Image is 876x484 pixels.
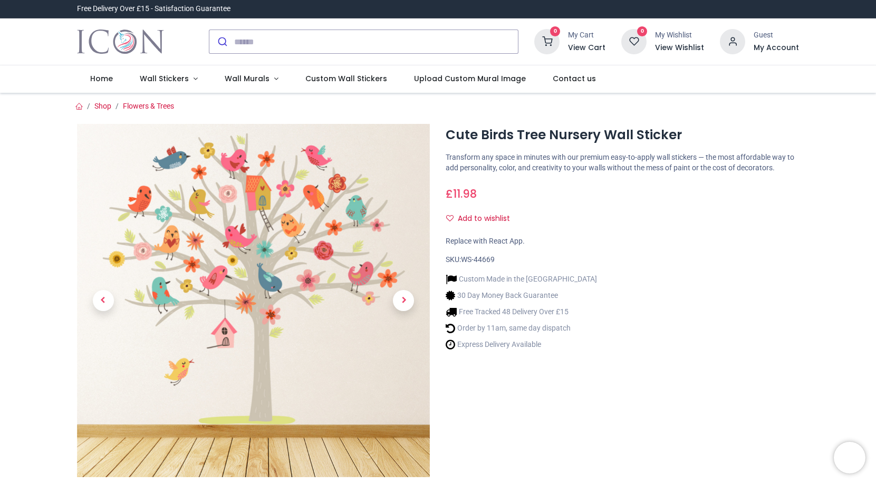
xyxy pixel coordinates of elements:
p: Transform any space in minutes with our premium easy-to-apply wall stickers — the most affordable... [446,152,799,173]
img: Icon Wall Stickers [77,27,164,56]
a: Next [377,177,430,424]
a: View Cart [568,43,605,53]
iframe: Customer reviews powered by Trustpilot [577,4,799,14]
button: Submit [209,30,234,53]
a: Flowers & Trees [123,102,174,110]
div: Guest [754,30,799,41]
sup: 0 [637,26,647,36]
iframe: Brevo live chat [834,442,865,473]
span: £ [446,186,477,201]
i: Add to wishlist [446,215,454,222]
a: Shop [94,102,111,110]
a: Logo of Icon Wall Stickers [77,27,164,56]
span: Home [90,73,113,84]
span: Next [393,290,414,311]
li: Custom Made in the [GEOGRAPHIC_DATA] [446,274,597,285]
a: Previous [77,177,130,424]
li: 30 Day Money Back Guarantee [446,290,597,301]
h1: Cute Birds Tree Nursery Wall Sticker [446,126,799,144]
li: Order by 11am, same day dispatch [446,323,597,334]
div: Replace with React App. [446,236,799,247]
span: Wall Stickers [140,73,189,84]
span: Previous [93,290,114,311]
a: Wall Stickers [127,65,211,93]
div: Free Delivery Over £15 - Satisfaction Guarantee [77,4,230,14]
div: SKU: [446,255,799,265]
a: My Account [754,43,799,53]
li: Express Delivery Available [446,339,597,350]
img: Cute Birds Tree Nursery Wall Sticker [77,124,430,477]
span: 11.98 [453,186,477,201]
span: Wall Murals [225,73,269,84]
button: Add to wishlistAdd to wishlist [446,210,519,228]
a: View Wishlist [655,43,704,53]
a: Wall Murals [211,65,292,93]
a: 0 [621,37,647,45]
span: Contact us [553,73,596,84]
span: WS-44669 [461,255,495,264]
span: Upload Custom Mural Image [414,73,526,84]
div: My Cart [568,30,605,41]
div: My Wishlist [655,30,704,41]
a: 0 [534,37,560,45]
sup: 0 [550,26,560,36]
li: Free Tracked 48 Delivery Over £15 [446,306,597,317]
span: Custom Wall Stickers [305,73,387,84]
